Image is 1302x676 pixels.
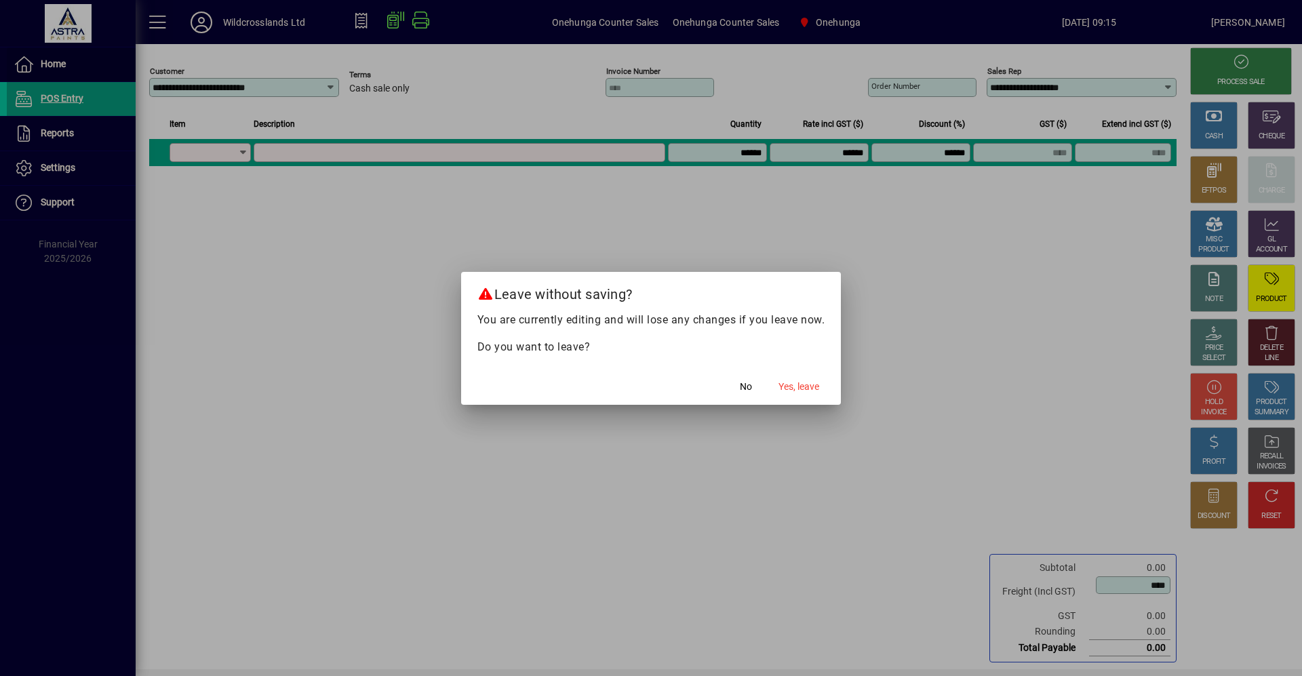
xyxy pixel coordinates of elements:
span: Yes, leave [778,380,819,394]
p: You are currently editing and will lose any changes if you leave now. [477,312,825,328]
button: Yes, leave [773,375,825,399]
h2: Leave without saving? [461,272,842,311]
span: No [740,380,752,394]
p: Do you want to leave? [477,339,825,355]
button: No [724,375,768,399]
